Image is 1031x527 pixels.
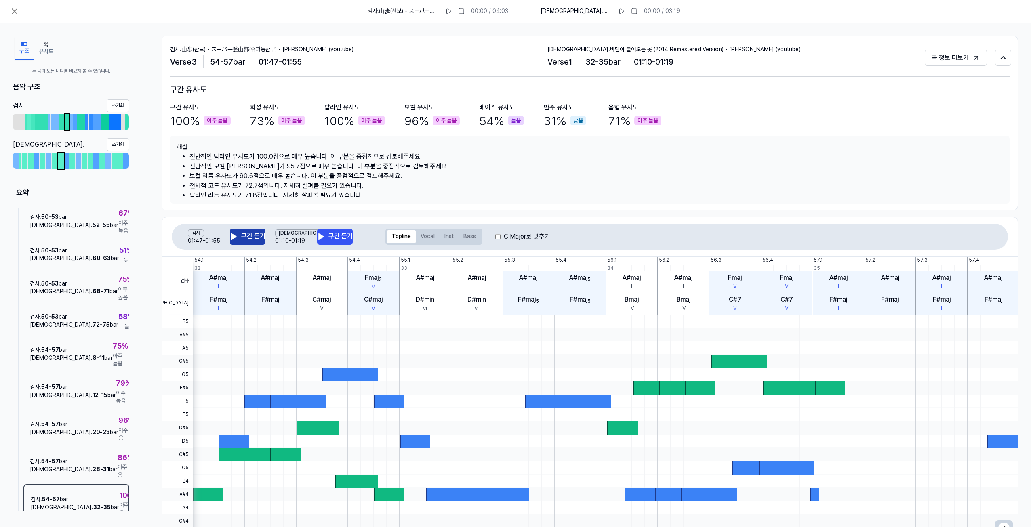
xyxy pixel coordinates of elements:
span: B4 [162,475,193,488]
div: 71 % [608,112,661,129]
span: 28 - 31 [93,466,109,472]
div: I [321,283,322,291]
div: 아주 높음 [634,116,661,126]
div: 베이스 유사도 [479,103,515,112]
div: 화성 유사도 [250,103,280,112]
div: 54.1 [194,257,204,264]
div: F#maj [985,295,1002,304]
div: I [528,283,529,291]
div: I [941,283,942,291]
span: 32 - 35 bar [585,55,621,68]
div: 음악 구조 [13,81,129,93]
div: D#min [416,295,434,304]
div: F#maj [570,295,591,304]
li: 전반적인 탑라인 유사도가 100.0점으로 매우 높습니다. 이 부분을 중점적으로 검토해주세요. [189,152,1003,162]
div: Fmaj [780,273,793,283]
span: 54 - 57 [41,346,59,353]
span: 아주 높음 [118,219,134,235]
div: 아주 높음 [433,116,460,126]
div: 55.2 [452,257,463,264]
div: A#maj [209,273,227,283]
div: V [733,304,737,313]
span: F#5 [162,381,193,395]
div: IV [681,304,686,313]
span: 58 % [118,311,134,323]
div: 32 [194,265,200,272]
span: 아주 높음 [116,389,132,405]
div: 56.3 [711,257,722,264]
span: A#4 [162,488,193,501]
div: 검사 . bar [30,420,118,428]
span: A4 [162,501,193,514]
span: 32 - 35 [93,504,111,510]
button: 초기화 [107,99,129,112]
span: C5 [162,461,193,475]
div: F#maj [210,295,227,304]
div: I [218,283,219,291]
div: I [683,283,684,291]
div: [DEMOGRAPHIC_DATA] . bar [30,321,118,329]
span: 50 - 53 [41,313,59,320]
button: Bass [459,230,481,243]
div: [DEMOGRAPHIC_DATA] . bar [30,354,113,362]
span: 67 % [118,208,134,219]
span: 01:47 - 01:55 [188,237,227,244]
div: 55.3 [504,257,515,264]
div: 54.4 [349,257,360,264]
div: F#maj [518,295,539,304]
div: 검사 . 山歩(산보) - スーパー登山部(슈퍼등산부) - [PERSON_NAME] (youtube) [170,46,547,54]
span: 60 - 63 [93,255,111,261]
div: I [838,283,839,291]
span: 검사 . 山歩(산보) - スーパー登山部(슈퍼등산부) - [PERSON_NAME] (youtube) [368,7,439,15]
div: 검사 . bar [30,213,118,221]
div: A#maj [674,273,692,283]
div: [DEMOGRAPHIC_DATA] . 바람이 불어오는 곳 (2014 Remastered Version) - [PERSON_NAME] (youtube) [547,46,925,54]
div: 57.3 [917,257,928,264]
button: 곡 정보 더보기 [925,50,987,66]
div: V [785,304,789,313]
span: Verse 1 [547,55,572,68]
span: 두 곡의 모든 마디를 비교해 볼 수 있습니다. [13,68,129,75]
div: 구간 유사도 [170,83,1010,96]
div: 보컬 유사도 [404,103,434,112]
div: 55.4 [555,257,566,264]
div: 검사 [188,229,204,237]
div: I [941,304,942,313]
div: 73 % [250,112,305,129]
div: V [785,283,789,291]
div: C#7 [729,295,741,304]
div: I [579,283,581,291]
div: I [838,304,839,313]
button: Inst [440,230,459,243]
div: 55.1 [401,257,410,264]
div: Bmaj [676,295,690,304]
div: I [890,283,891,291]
span: G5 [162,368,193,381]
div: vi [423,304,427,313]
div: C#maj [364,295,383,304]
li: 전반적인 보컬 [PERSON_NAME]가 95.7점으로 매우 높습니다. 이 부분을 중점적으로 검토해주세요. [189,162,1003,171]
div: 음형 유사도 [608,103,638,112]
div: A#maj [829,273,848,283]
div: 34 [607,265,614,272]
div: 31 % [544,112,586,129]
div: [DEMOGRAPHIC_DATA] [275,229,337,237]
button: 유사도 [34,37,58,60]
div: 54.2 [246,257,257,264]
div: A#maj [569,273,591,283]
div: C#maj [312,295,331,304]
div: 00:00 / 04:03 [471,7,508,15]
span: B5 [162,315,193,328]
div: 검사 . bar [31,496,119,504]
span: 51 % [119,245,133,256]
span: 54 - 57 bar [210,55,245,68]
div: C#7 [781,295,793,304]
div: 56.1 [607,257,616,264]
div: I [890,304,891,313]
div: Bmaj [625,295,639,304]
div: [DEMOGRAPHIC_DATA] . bar [30,391,116,399]
span: 50 - 53 [41,247,59,254]
div: I [631,283,632,291]
div: V [372,283,375,291]
div: I [476,283,478,291]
